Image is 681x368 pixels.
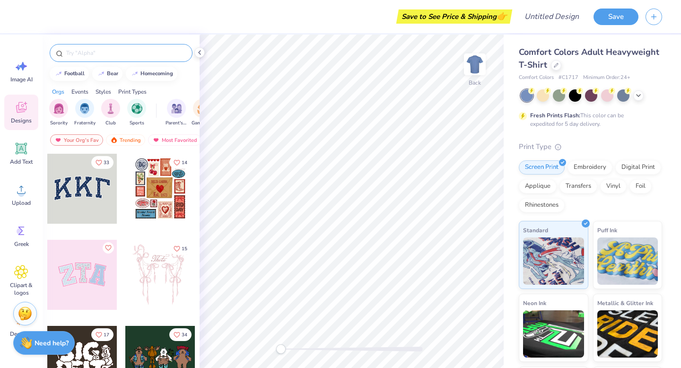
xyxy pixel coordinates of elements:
div: filter for Sports [127,99,146,127]
button: Like [91,156,113,169]
img: Fraternity Image [79,103,90,114]
img: Neon Ink [523,310,584,358]
span: 14 [182,160,187,165]
button: bear [92,67,122,81]
div: Accessibility label [276,344,286,354]
span: Fraternity [74,120,96,127]
div: Vinyl [600,179,627,193]
span: Add Text [10,158,33,166]
span: Puff Ink [597,225,617,235]
div: football [64,71,85,76]
span: Greek [14,240,29,248]
button: Like [103,242,114,254]
div: filter for Game Day [192,99,213,127]
button: filter button [49,99,68,127]
button: filter button [74,99,96,127]
span: Sports [130,120,144,127]
div: Your Org's Fav [50,134,103,146]
div: Events [71,88,88,96]
div: bear [107,71,118,76]
span: Designs [11,117,32,124]
img: Back [465,55,484,74]
button: Save [594,9,638,25]
div: Trending [106,134,145,146]
div: Back [469,79,481,87]
div: Orgs [52,88,64,96]
div: filter for Fraternity [74,99,96,127]
span: Image AI [10,76,33,83]
img: trend_line.gif [55,71,62,77]
span: Comfort Colors [519,74,554,82]
input: Untitled Design [517,7,586,26]
div: Print Type [519,141,662,152]
span: Minimum Order: 24 + [583,74,630,82]
span: Comfort Colors Adult Heavyweight T-Shirt [519,46,659,70]
div: Screen Print [519,160,565,175]
img: Puff Ink [597,237,658,285]
img: Standard [523,237,584,285]
img: Club Image [105,103,116,114]
button: filter button [101,99,120,127]
div: filter for Parent's Weekend [166,99,187,127]
div: Rhinestones [519,198,565,212]
strong: Need help? [35,339,69,348]
strong: Fresh Prints Flash: [530,112,580,119]
div: Save to See Price & Shipping [399,9,510,24]
span: Club [105,120,116,127]
div: homecoming [140,71,173,76]
button: Like [169,242,192,255]
img: Sports Image [131,103,142,114]
div: Transfers [559,179,597,193]
img: trend_line.gif [131,71,139,77]
div: Styles [96,88,111,96]
span: 33 [104,160,109,165]
div: filter for Sorority [49,99,68,127]
img: trending.gif [110,137,118,143]
span: 17 [104,333,109,337]
span: Clipart & logos [6,281,37,297]
span: Neon Ink [523,298,546,308]
div: Foil [629,179,652,193]
img: Metallic & Glitter Ink [597,310,658,358]
img: Parent's Weekend Image [171,103,182,114]
div: Digital Print [615,160,661,175]
div: Print Types [118,88,147,96]
span: Game Day [192,120,213,127]
div: filter for Club [101,99,120,127]
button: filter button [166,99,187,127]
div: Applique [519,179,557,193]
img: Game Day Image [197,103,208,114]
span: Parent's Weekend [166,120,187,127]
button: filter button [127,99,146,127]
img: trend_line.gif [97,71,105,77]
button: Like [169,156,192,169]
input: Try "Alpha" [65,48,186,58]
div: Most Favorited [148,134,201,146]
span: Sorority [50,120,68,127]
button: football [50,67,89,81]
span: Standard [523,225,548,235]
div: This color can be expedited for 5 day delivery. [530,111,646,128]
button: Like [91,328,113,341]
img: Sorority Image [53,103,64,114]
button: filter button [192,99,213,127]
span: Upload [12,199,31,207]
img: most_fav.gif [54,137,62,143]
div: Embroidery [567,160,612,175]
span: Decorate [10,330,33,338]
img: most_fav.gif [152,137,160,143]
span: 15 [182,246,187,251]
span: Metallic & Glitter Ink [597,298,653,308]
span: 👉 [497,10,507,22]
button: homecoming [126,67,177,81]
button: Like [169,328,192,341]
span: # C1717 [559,74,578,82]
span: 34 [182,333,187,337]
